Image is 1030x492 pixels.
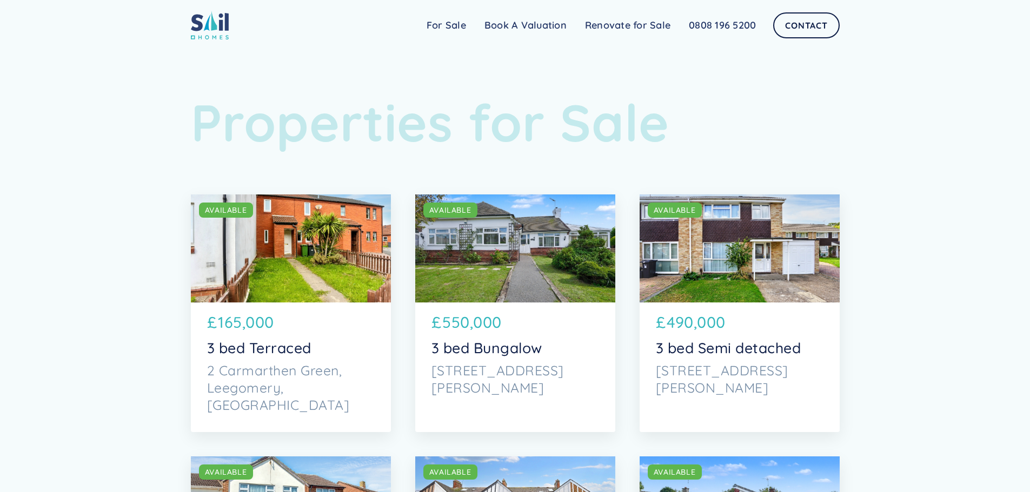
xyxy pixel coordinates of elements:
div: AVAILABLE [429,205,471,215]
p: 490,000 [667,311,726,334]
a: AVAILABLE£550,0003 bed Bungalow[STREET_ADDRESS][PERSON_NAME] [415,194,615,432]
h1: Properties for Sale [191,92,840,153]
p: 165,000 [218,311,274,334]
p: £ [656,311,666,334]
div: AVAILABLE [654,467,696,477]
p: 550,000 [442,311,502,334]
p: 3 bed Terraced [207,339,375,356]
img: sail home logo colored [191,11,229,39]
a: 0808 196 5200 [680,15,765,36]
div: AVAILABLE [429,467,471,477]
p: 3 bed Bungalow [431,339,599,356]
a: Renovate for Sale [576,15,680,36]
a: Book A Valuation [475,15,576,36]
a: AVAILABLE£490,0003 bed Semi detached[STREET_ADDRESS][PERSON_NAME] [640,194,840,432]
p: £ [431,311,442,334]
div: AVAILABLE [654,205,696,215]
a: AVAILABLE£165,0003 bed Terraced2 Carmarthen Green, Leegomery, [GEOGRAPHIC_DATA] [191,194,391,432]
div: AVAILABLE [205,467,247,477]
a: Contact [773,12,839,38]
p: [STREET_ADDRESS][PERSON_NAME] [431,362,599,396]
p: 3 bed Semi detached [656,339,823,356]
div: AVAILABLE [205,205,247,215]
p: £ [207,311,217,334]
p: 2 Carmarthen Green, Leegomery, [GEOGRAPHIC_DATA] [207,362,375,414]
a: For Sale [417,15,475,36]
p: [STREET_ADDRESS][PERSON_NAME] [656,362,823,396]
